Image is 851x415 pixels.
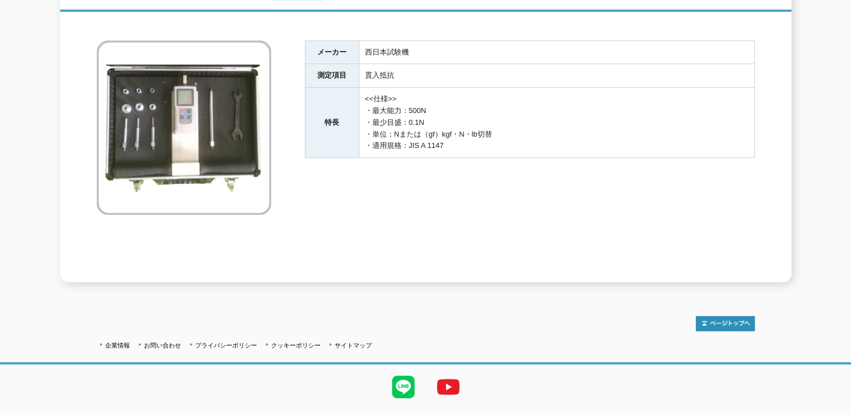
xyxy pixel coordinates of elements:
a: お問い合わせ [144,342,181,349]
a: サイトマップ [335,342,372,349]
img: YouTube [426,364,471,409]
th: メーカー [305,40,359,64]
th: 測定項目 [305,64,359,88]
a: クッキーポリシー [271,342,321,349]
a: 企業情報 [105,342,130,349]
img: トップページへ [696,316,755,331]
td: 西日本試験機 [359,40,754,64]
img: デジタルプロクター貫入抵抗試験機 S-221 [97,40,271,215]
a: プライバシーポリシー [195,342,257,349]
td: 貫入抵抗 [359,64,754,88]
img: LINE [381,364,426,409]
th: 特長 [305,88,359,158]
td: <<仕様>> ・最大能力：500N ・最少目盛：0.1N ・単位：Nまたは（gf）kgf・N・lb切替 ・適用規格：JIS A 1147 [359,88,754,158]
